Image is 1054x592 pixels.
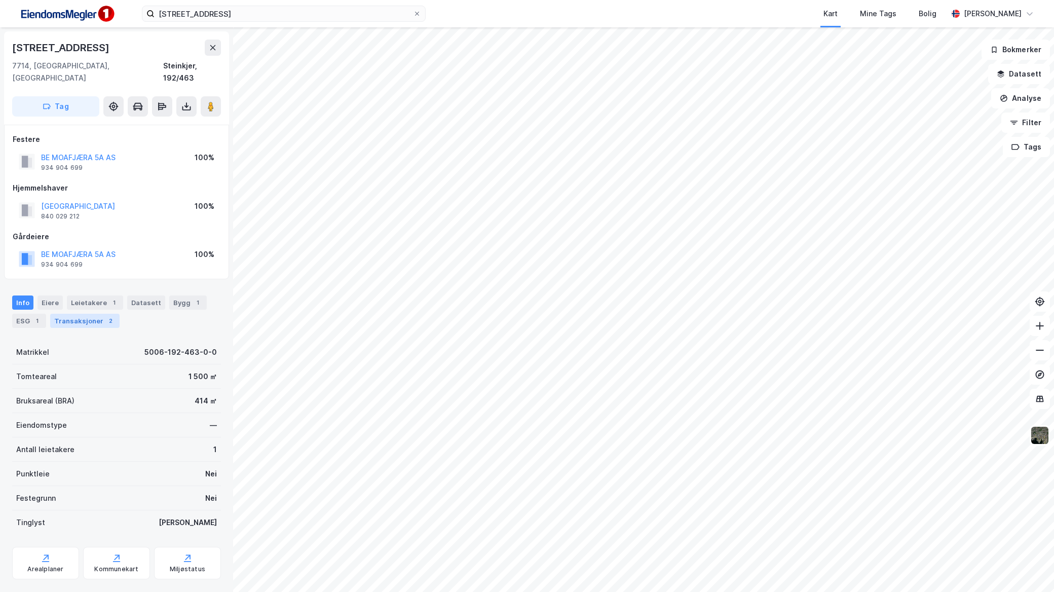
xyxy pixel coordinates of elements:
div: Bygg [169,295,207,310]
div: 1 [213,443,217,456]
iframe: Chat Widget [1003,543,1054,592]
div: Mine Tags [860,8,896,20]
img: 9k= [1030,426,1049,445]
div: 100% [195,248,214,261]
div: Bolig [919,8,936,20]
button: Filter [1001,113,1050,133]
img: F4PB6Px+NJ5v8B7XTbfpPpyloAAAAASUVORK5CYII= [16,3,118,25]
button: Datasett [988,64,1050,84]
div: Gårdeiere [13,231,220,243]
div: Info [12,295,33,310]
div: 1 [32,316,42,326]
div: 414 ㎡ [195,395,217,407]
div: 1 500 ㎡ [189,371,217,383]
button: Tag [12,96,99,117]
div: 934 904 699 [41,164,83,172]
div: 1 [109,298,119,308]
div: Nei [205,492,217,504]
div: Eiendomstype [16,419,67,431]
div: Nei [205,468,217,480]
div: [PERSON_NAME] [159,516,217,529]
div: Antall leietakere [16,443,74,456]
div: Bruksareal (BRA) [16,395,74,407]
div: 100% [195,200,214,212]
div: — [210,419,217,431]
button: Bokmerker [982,40,1050,60]
div: Punktleie [16,468,50,480]
div: Transaksjoner [50,314,120,328]
div: Kommunekart [94,565,138,573]
div: [STREET_ADDRESS] [12,40,111,56]
div: Steinkjer, 192/463 [163,60,221,84]
div: 934 904 699 [41,261,83,269]
div: Matrikkel [16,346,49,358]
div: 2 [105,316,116,326]
div: 840 029 212 [41,212,80,220]
div: Miljøstatus [170,565,205,573]
div: Leietakere [67,295,123,310]
div: 7714, [GEOGRAPHIC_DATA], [GEOGRAPHIC_DATA] [12,60,163,84]
div: ESG [12,314,46,328]
div: Hjemmelshaver [13,182,220,194]
div: Eiere [37,295,63,310]
div: Kart [823,8,838,20]
div: 5006-192-463-0-0 [144,346,217,358]
button: Tags [1003,137,1050,157]
input: Søk på adresse, matrikkel, gårdeiere, leietakere eller personer [155,6,413,21]
div: Datasett [127,295,165,310]
div: Kontrollprogram for chat [1003,543,1054,592]
div: Arealplaner [27,565,63,573]
div: Tomteareal [16,371,57,383]
div: Tinglyst [16,516,45,529]
div: Festere [13,133,220,145]
div: Festegrunn [16,492,56,504]
div: [PERSON_NAME] [964,8,1022,20]
div: 1 [193,298,203,308]
div: 100% [195,152,214,164]
button: Analyse [991,88,1050,108]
